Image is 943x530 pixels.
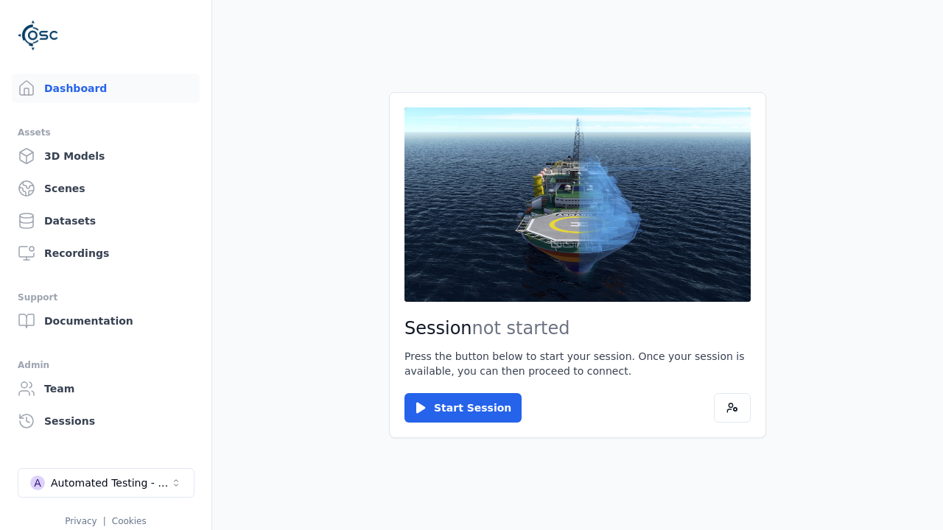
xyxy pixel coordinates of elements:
div: Assets [18,124,194,141]
img: Logo [18,15,59,56]
a: 3D Models [12,141,200,171]
button: Start Session [404,393,522,423]
a: Cookies [112,516,147,526]
span: | [103,516,106,526]
a: Privacy [65,516,97,526]
a: Team [12,374,200,403]
a: Sessions [12,406,200,436]
a: Documentation [12,306,200,336]
h2: Session [404,317,751,340]
div: A [30,476,45,490]
button: Select a workspace [18,468,194,498]
div: Automated Testing - Playwright [51,476,170,490]
a: Recordings [12,239,200,268]
div: Admin [18,356,194,374]
a: Dashboard [12,74,200,103]
p: Press the button below to start your session. Once your session is available, you can then procee... [404,349,751,378]
span: not started [472,318,570,339]
a: Datasets [12,206,200,236]
a: Scenes [12,174,200,203]
div: Support [18,289,194,306]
